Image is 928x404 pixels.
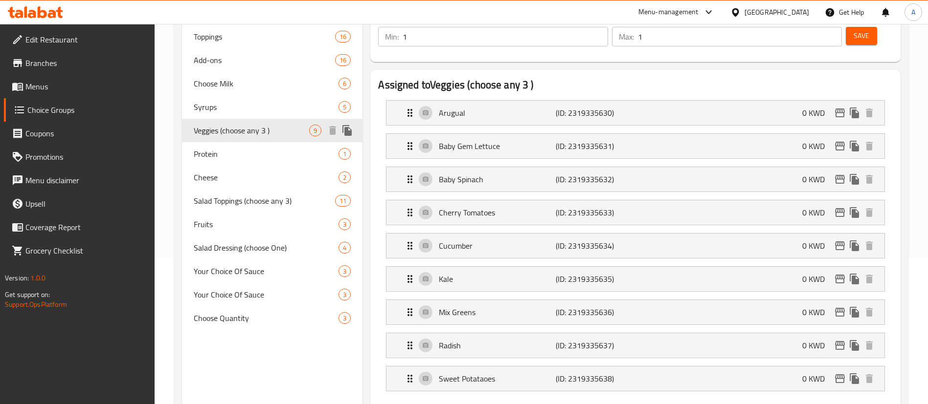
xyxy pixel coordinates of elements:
button: delete [862,106,877,120]
span: 3 [339,290,350,299]
span: Version: [5,272,29,284]
div: Cheese2 [182,166,362,189]
p: (ID: 2319335635) [556,273,634,285]
span: Salad Toppings (choose any 3) [194,195,335,207]
button: delete [862,172,877,187]
div: Fruits3 [182,213,362,236]
p: (ID: 2319335636) [556,306,634,318]
span: 4 [339,243,350,253]
div: Choose Quantity3 [182,306,362,330]
span: Your Choice Of Sauce [194,265,339,277]
button: edit [833,205,847,220]
span: 16 [336,32,350,42]
button: duplicate [847,139,862,153]
button: duplicate [847,238,862,253]
span: 9 [310,126,321,135]
li: Expand [378,262,893,296]
span: 6 [339,79,350,88]
li: Expand [378,329,893,362]
span: Salad Dressing (choose One) [194,242,339,254]
button: duplicate [847,205,862,220]
span: Coverage Report [25,221,147,233]
span: Protein [194,148,339,160]
button: edit [833,106,847,120]
div: Add-ons16 [182,48,362,72]
a: Choice Groups [4,98,155,122]
a: Coverage Report [4,215,155,239]
button: delete [862,205,877,220]
a: Branches [4,51,155,75]
span: 3 [339,314,350,323]
span: Choose Quantity [194,312,339,324]
span: 16 [336,56,350,65]
button: delete [862,139,877,153]
span: Grocery Checklist [25,245,147,256]
span: Promotions [25,151,147,163]
p: Max: [619,31,634,43]
button: Save [846,27,877,45]
div: Choices [309,125,321,136]
span: 1.0.0 [30,272,45,284]
p: 0 KWD [802,207,833,218]
div: Choose Milk6 [182,72,362,95]
p: 0 KWD [802,373,833,384]
span: Get support on: [5,288,50,301]
li: Expand [378,129,893,163]
p: (ID: 2319335634) [556,240,634,252]
li: Expand [378,196,893,229]
button: delete [862,338,877,353]
span: 1 [339,149,350,159]
button: edit [833,272,847,286]
div: Expand [386,333,884,358]
span: 2 [339,173,350,182]
li: Expand [378,163,893,196]
button: duplicate [847,172,862,187]
span: 3 [339,220,350,229]
div: Salad Toppings (choose any 3)11 [182,189,362,213]
span: Cheese [194,171,339,183]
div: Choices [339,78,351,89]
p: 0 KWD [802,273,833,285]
span: Fruits [194,218,339,230]
div: Menu-management [638,6,699,18]
li: Expand [378,229,893,262]
p: Baby Gem Lettuce [439,140,555,152]
a: Upsell [4,192,155,215]
div: Expand [386,300,884,324]
span: Choose Milk [194,78,339,89]
p: (ID: 2319335633) [556,207,634,218]
div: Choices [339,148,351,160]
p: 0 KWD [802,140,833,152]
a: Coupons [4,122,155,145]
button: delete [325,123,340,138]
p: Cherry Tomatoes [439,207,555,218]
div: Expand [386,234,884,258]
p: Baby Spinach [439,173,555,185]
button: edit [833,139,847,153]
p: Sweet Potataoes [439,373,555,384]
div: Choices [339,242,351,254]
div: Expand [386,267,884,291]
p: Cucumber [439,240,555,252]
button: duplicate [847,272,862,286]
div: Veggies (choose any 3 )9deleteduplicate [182,119,362,142]
span: Your Choice Of Sauce [194,289,339,300]
button: edit [833,371,847,386]
h2: Assigned to Veggies (choose any 3 ) [378,78,893,92]
div: Choices [335,31,351,43]
span: Toppings [194,31,335,43]
span: Upsell [25,198,147,210]
p: (ID: 2319335630) [556,107,634,119]
div: Choices [335,195,351,207]
button: delete [862,371,877,386]
p: (ID: 2319335638) [556,373,634,384]
a: Support.OpsPlatform [5,298,67,311]
span: Coupons [25,128,147,139]
button: duplicate [847,106,862,120]
div: Syrups5 [182,95,362,119]
span: Choice Groups [27,104,147,116]
div: Expand [386,366,884,391]
a: Grocery Checklist [4,239,155,262]
a: Menu disclaimer [4,169,155,192]
span: 11 [336,196,350,206]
